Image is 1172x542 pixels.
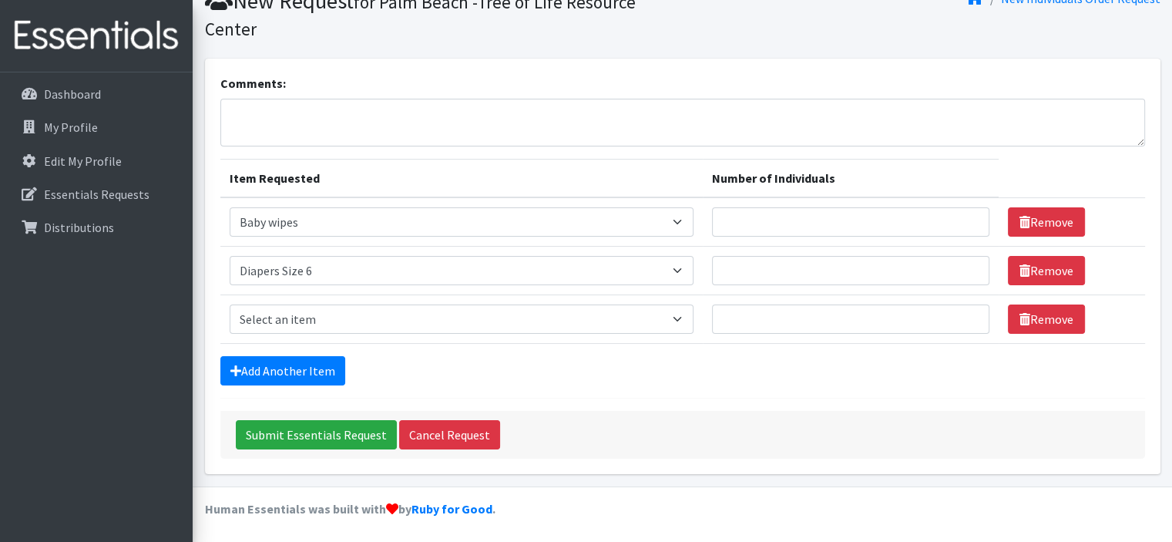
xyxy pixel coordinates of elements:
th: Number of Individuals [703,160,999,198]
a: Distributions [6,212,186,243]
a: Edit My Profile [6,146,186,177]
strong: Human Essentials was built with by . [205,501,495,517]
a: Cancel Request [399,420,500,449]
a: Dashboard [6,79,186,109]
p: Edit My Profile [44,153,122,169]
label: Comments: [220,74,286,93]
input: Submit Essentials Request [236,420,397,449]
p: Essentials Requests [44,187,149,202]
p: My Profile [44,120,98,135]
img: HumanEssentials [6,10,186,62]
a: Remove [1008,305,1085,334]
p: Dashboard [44,86,101,102]
a: My Profile [6,112,186,143]
a: Add Another Item [220,356,345,385]
a: Ruby for Good [411,501,492,517]
th: Item Requested [220,160,703,198]
a: Remove [1008,207,1085,237]
a: Essentials Requests [6,179,186,210]
a: Remove [1008,256,1085,285]
p: Distributions [44,220,114,235]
